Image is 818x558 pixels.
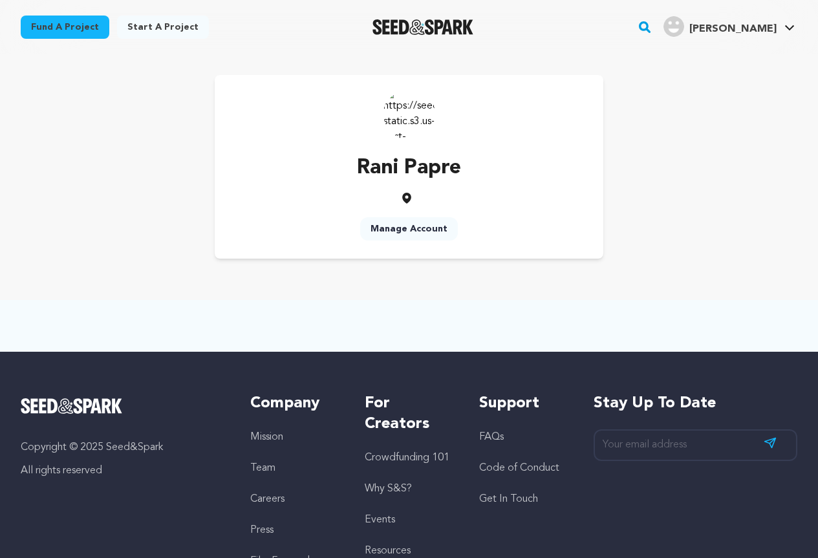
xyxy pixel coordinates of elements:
a: Mission [250,432,283,442]
img: user.png [663,16,684,37]
a: Seed&Spark Homepage [372,19,474,35]
a: Get In Touch [479,494,538,504]
h5: Company [250,393,339,414]
a: Fund a project [21,16,109,39]
a: Careers [250,494,285,504]
a: Start a project [117,16,209,39]
h5: For Creators [365,393,453,435]
span: [PERSON_NAME] [689,24,777,34]
p: All rights reserved [21,463,224,478]
h5: Support [479,393,568,414]
div: Rani P.'s Profile [663,16,777,37]
p: Copyright © 2025 Seed&Spark [21,440,224,455]
a: Resources [365,546,411,556]
a: Rani P.'s Profile [661,14,797,37]
span: Rani P.'s Profile [661,14,797,41]
img: Seed&Spark Logo Dark Mode [372,19,474,35]
p: Rani Papre [357,153,461,184]
a: Events [365,515,395,525]
img: https://seedandspark-static.s3.us-east-2.amazonaws.com/images/User/002/321/690/medium/ACg8ocKl5RC... [383,88,435,140]
a: Why S&S? [365,484,412,494]
h5: Stay up to date [594,393,797,414]
a: Code of Conduct [479,463,559,473]
img: Seed&Spark Logo [21,398,122,414]
input: Your email address [594,429,797,461]
a: Crowdfunding 101 [365,453,449,463]
a: Manage Account [360,217,458,241]
a: Press [250,525,274,535]
a: Seed&Spark Homepage [21,398,224,414]
a: Team [250,463,275,473]
a: FAQs [479,432,504,442]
